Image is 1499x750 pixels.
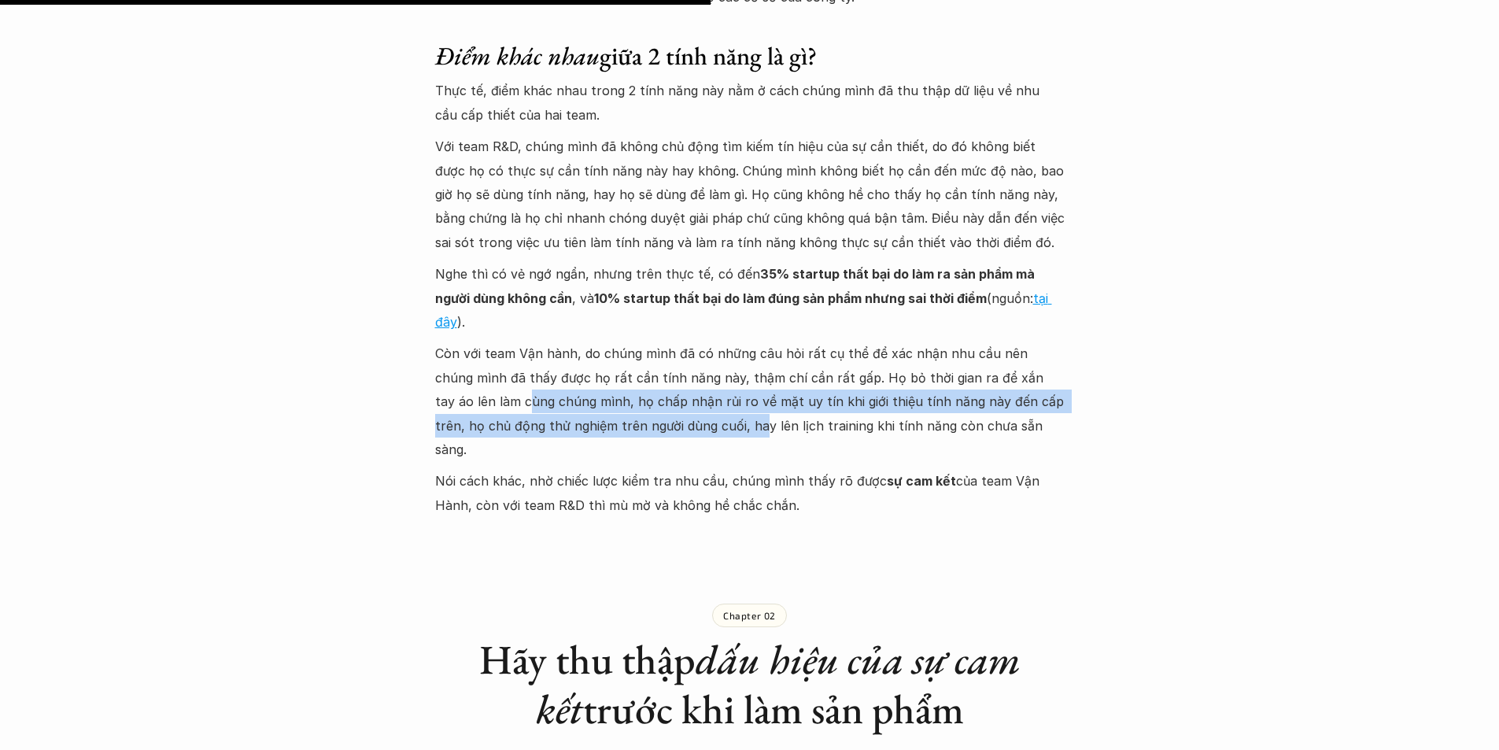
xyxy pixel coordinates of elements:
[435,41,1065,71] h3: giữa 2 tính năng là gì?
[435,39,600,72] em: Điểm khác nhau
[435,79,1065,127] p: Thực tế, điểm khác nhau trong 2 tính năng này nằm ở cách chúng mình đã thu thập dữ liệu về nhu cầ...
[887,473,956,489] strong: sự cam kết
[435,469,1065,517] p: Nói cách khác, nhờ chiếc lược kiểm tra nhu cầu, chúng mình thấy rõ được của team Vận Hành, còn vớ...
[594,290,987,306] strong: 10% startup thất bại do làm đúng sản phẩm nhưng sai thời điểm
[435,262,1065,334] p: Nghe thì có vẻ ngớ ngẩn, nhưng trên thực tế, có đến , và (nguồn: ).
[723,610,776,621] p: Chapter 02
[435,635,1065,733] h2: Hãy thu thập trước khi làm sản phẩm
[435,135,1065,254] p: Với team R&D, chúng mình đã không chủ động tìm kiếm tín hiệu của sự cần thiết, do đó không biết đ...
[435,266,1038,305] strong: 35% startup thất bại do làm ra sản phẩm mà người dùng không cần
[435,290,1052,330] a: tại đây
[435,342,1065,461] p: Còn với team Vận hành, do chúng mình đã có những câu hỏi rất cụ thể để xác nhận nhu cầu nên chúng...
[536,633,1029,734] em: dấu hiệu của sự cam kết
